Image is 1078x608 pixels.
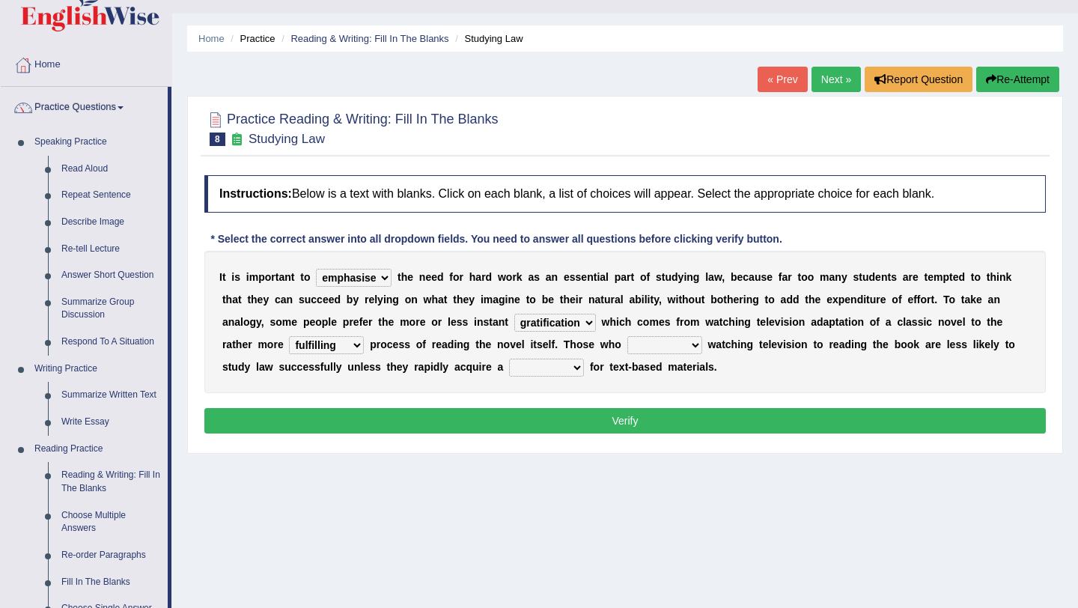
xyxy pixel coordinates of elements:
[548,294,554,305] b: e
[627,271,630,283] b: r
[309,316,315,328] b: e
[654,294,659,305] b: y
[808,294,815,305] b: h
[534,271,540,283] b: s
[204,109,499,146] h2: Practice Reading & Writing: Fill In The Blanks
[542,294,549,305] b: b
[284,271,291,283] b: n
[484,316,490,328] b: s
[928,271,934,283] b: e
[508,294,515,305] b: n
[686,271,693,283] b: n
[453,294,457,305] b: t
[55,382,168,409] a: Summarize Written Text
[993,294,1000,305] b: n
[415,316,419,328] b: r
[987,271,990,283] b: t
[693,271,700,283] b: g
[714,271,722,283] b: w
[925,271,928,283] b: t
[232,294,238,305] b: a
[948,294,955,305] b: o
[953,271,959,283] b: e
[249,271,258,283] b: m
[368,294,374,305] b: e
[615,271,621,283] b: p
[261,316,264,328] b: ,
[611,294,615,305] b: r
[353,294,359,305] b: y
[971,271,975,283] b: t
[281,294,287,305] b: a
[682,294,689,305] b: h
[808,271,814,283] b: o
[328,316,331,328] b: l
[765,294,769,305] b: t
[931,294,935,305] b: t
[659,294,662,305] b: ,
[1006,271,1012,283] b: k
[300,271,304,283] b: t
[474,316,477,328] b: i
[448,316,451,328] b: l
[475,271,481,283] b: a
[892,294,898,305] b: o
[723,294,727,305] b: t
[438,294,444,305] b: a
[481,271,485,283] b: r
[863,294,866,305] b: i
[251,294,258,305] b: h
[651,294,654,305] b: t
[299,294,305,305] b: s
[647,271,651,283] b: f
[913,271,919,283] b: e
[581,271,587,283] b: e
[234,316,240,328] b: a
[546,271,552,283] b: a
[204,408,1046,434] button: Verify
[514,294,520,305] b: e
[927,294,931,305] b: r
[743,294,746,305] b: i
[437,271,444,283] b: d
[621,271,627,283] b: a
[322,316,329,328] b: p
[227,31,275,46] li: Practice
[934,271,943,283] b: m
[275,316,282,328] b: o
[903,271,909,283] b: a
[552,271,558,283] b: n
[400,316,409,328] b: m
[240,316,243,328] b: l
[579,294,582,305] b: r
[917,294,921,305] b: f
[424,294,432,305] b: w
[976,67,1059,92] button: Re-Attempt
[758,67,807,92] a: « Prev
[349,316,353,328] b: r
[444,294,448,305] b: t
[850,294,857,305] b: n
[238,294,242,305] b: t
[258,271,265,283] b: p
[28,129,168,156] a: Speaking Practice
[996,271,999,283] b: i
[287,294,293,305] b: n
[407,271,413,283] b: e
[517,271,523,283] b: k
[891,271,897,283] b: s
[943,294,949,305] b: T
[55,156,168,183] a: Read Aloud
[55,329,168,356] a: Respond To A Situation
[28,356,168,383] a: Writing Practice
[708,271,714,283] b: a
[55,542,168,569] a: Re-order Paragraphs
[604,294,611,305] b: u
[934,294,937,305] b: .
[597,271,600,283] b: i
[246,271,249,283] b: i
[876,294,880,305] b: r
[870,294,877,305] b: u
[431,271,437,283] b: e
[405,294,412,305] b: o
